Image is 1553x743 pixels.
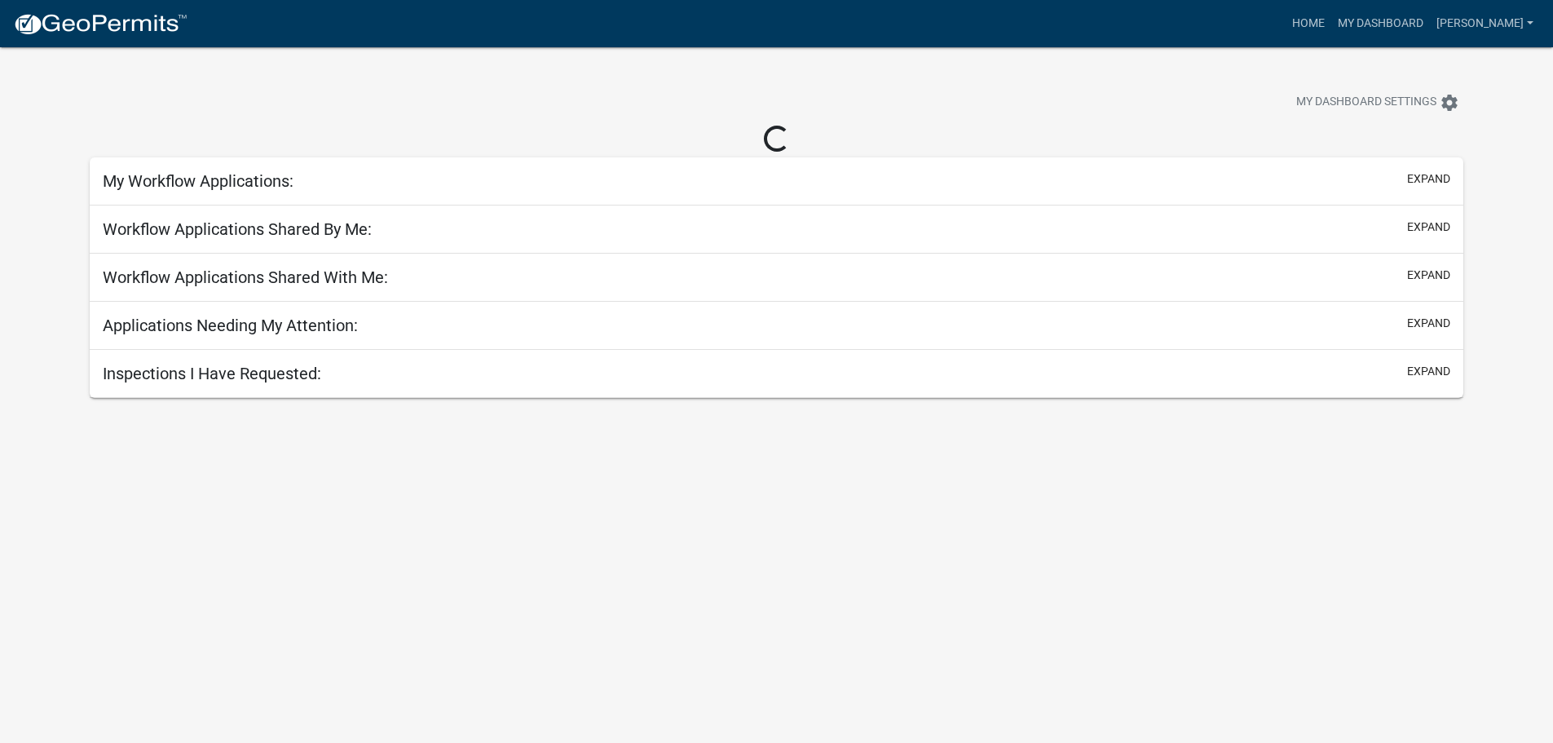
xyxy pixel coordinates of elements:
[1407,267,1450,284] button: expand
[1407,219,1450,236] button: expand
[1407,170,1450,188] button: expand
[103,171,293,191] h5: My Workflow Applications:
[1407,315,1450,332] button: expand
[103,316,358,335] h5: Applications Needing My Attention:
[1286,8,1331,39] a: Home
[103,268,388,287] h5: Workflow Applications Shared With Me:
[1331,8,1430,39] a: My Dashboard
[1407,363,1450,380] button: expand
[1283,86,1472,118] button: My Dashboard Settingssettings
[103,364,321,383] h5: Inspections I Have Requested:
[103,219,372,239] h5: Workflow Applications Shared By Me:
[1430,8,1540,39] a: [PERSON_NAME]
[1296,93,1436,113] span: My Dashboard Settings
[1440,93,1459,113] i: settings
